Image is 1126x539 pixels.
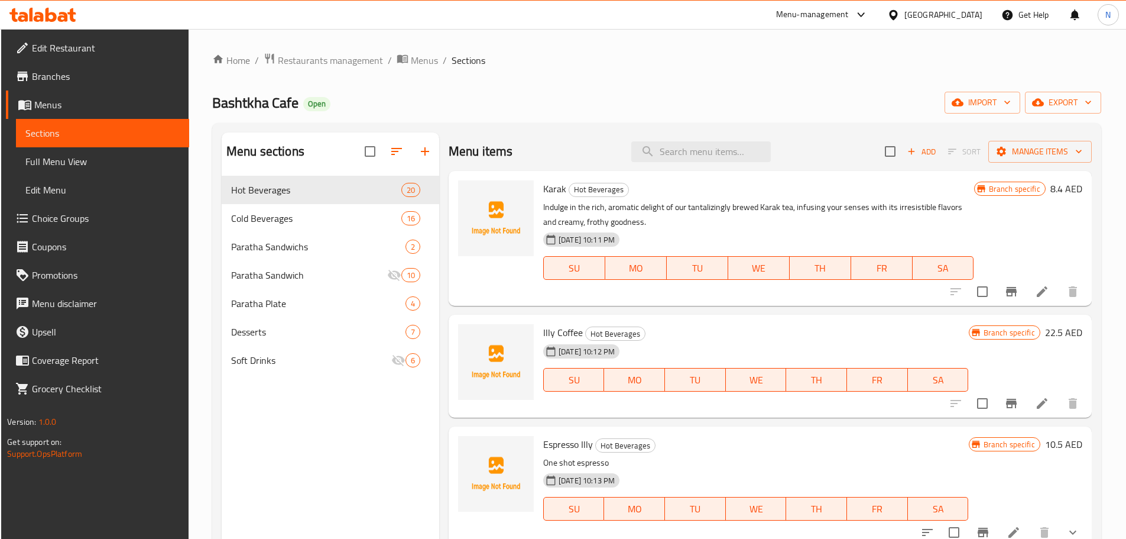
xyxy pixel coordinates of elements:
[405,296,420,311] div: items
[791,501,842,518] span: TH
[358,139,382,164] span: Select all sections
[212,53,250,67] a: Home
[726,368,787,392] button: WE
[903,143,940,161] span: Add item
[609,372,660,389] span: MO
[776,8,849,22] div: Menu-management
[856,260,908,277] span: FR
[278,53,383,67] span: Restaurants management
[549,260,601,277] span: SU
[32,69,180,83] span: Branches
[32,353,180,367] span: Coverage Report
[222,176,439,204] div: Hot Beverages20
[34,98,180,112] span: Menus
[954,95,1011,110] span: import
[543,456,969,470] p: One shot espresso
[670,372,721,389] span: TU
[970,391,995,416] span: Select to update
[609,501,660,518] span: MO
[16,119,189,147] a: Sections
[32,240,180,254] span: Coupons
[671,260,723,277] span: TU
[222,204,439,233] div: Cold Beverages16
[212,89,298,116] span: Bashtkha Cafe
[32,211,180,225] span: Choice Groups
[391,353,405,367] svg: Inactive section
[406,327,420,338] span: 7
[913,372,964,389] span: SA
[984,183,1045,195] span: Branch specific
[222,346,439,375] div: Soft Drinks6
[7,434,61,450] span: Get support on:
[997,389,1026,418] button: Branch-specific-item
[382,137,411,166] span: Sort sections
[549,372,600,389] span: SU
[610,260,662,277] span: MO
[6,62,189,91] a: Branches
[554,475,619,486] span: [DATE] 10:13 PM
[543,200,974,230] p: Indulge in the rich, aromatic delight of our tantalizingly brewed Karak tea, infusing your senses...
[786,497,847,521] button: TH
[585,327,645,341] div: Hot Beverages
[794,260,846,277] span: TH
[595,438,656,453] div: Hot Beverages
[733,260,785,277] span: WE
[543,256,605,280] button: SU
[852,372,903,389] span: FR
[997,277,1026,306] button: Branch-specific-item
[222,233,439,261] div: Paratha Sandwichs2
[32,296,180,311] span: Menu disclaimer
[255,53,259,67] li: /
[543,497,605,521] button: SU
[604,368,665,392] button: MO
[665,497,726,521] button: TU
[32,382,180,396] span: Grocery Checklist
[631,141,771,162] input: search
[6,346,189,375] a: Coverage Report
[449,143,513,160] h2: Menu items
[401,183,420,197] div: items
[731,501,782,518] span: WE
[851,256,913,280] button: FR
[604,497,665,521] button: MO
[6,233,189,261] a: Coupons
[554,346,619,357] span: [DATE] 10:12 PM
[231,240,405,254] div: Paratha Sandwichs
[231,268,387,282] span: Paratha Sandwich
[16,176,189,204] a: Edit Menu
[443,53,447,67] li: /
[667,256,728,280] button: TU
[6,375,189,403] a: Grocery Checklist
[1045,436,1082,453] h6: 10.5 AED
[906,145,937,159] span: Add
[387,268,401,282] svg: Inactive section
[6,34,189,62] a: Edit Restaurant
[913,501,964,518] span: SA
[726,497,787,521] button: WE
[790,256,851,280] button: TH
[402,185,420,196] span: 20
[458,436,534,512] img: Espresso Illy
[596,439,655,453] span: Hot Beverages
[231,296,405,311] span: Paratha Plate
[226,143,304,160] h2: Menu sections
[222,261,439,289] div: Paratha Sandwich10
[549,501,600,518] span: SU
[231,211,401,225] span: Cold Beverages
[728,256,790,280] button: WE
[32,325,180,339] span: Upsell
[222,318,439,346] div: Desserts7
[38,414,57,430] span: 1.0.0
[406,298,420,309] span: 4
[231,325,405,339] span: Desserts
[25,154,180,169] span: Full Menu View
[1025,92,1101,114] button: export
[852,501,903,518] span: FR
[231,183,401,197] div: Hot Beverages
[1034,95,1092,110] span: export
[231,353,391,367] div: Soft Drinks
[970,279,995,304] span: Select to update
[543,180,566,198] span: Karak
